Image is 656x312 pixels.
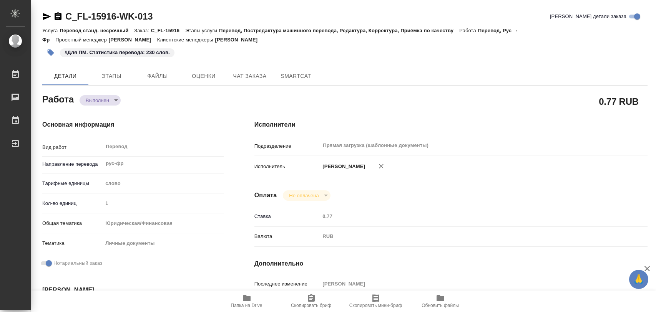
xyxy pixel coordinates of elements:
p: Исполнитель [254,163,320,170]
div: Выполнен [80,95,121,106]
span: Скопировать бриф [291,303,331,308]
p: Ставка [254,213,320,220]
button: Скопировать бриф [279,291,344,312]
input: Пустое поле [103,198,223,209]
a: C_FL-15916-WK-013 [65,11,153,21]
p: Вид работ [42,144,103,151]
span: Для ПМ. Статистика перевода: 230 слов. [59,49,175,55]
p: [PERSON_NAME] [109,37,157,43]
p: Услуга [42,28,60,33]
p: Клиентские менеджеры [157,37,215,43]
span: Файлы [139,71,176,81]
span: Оценки [185,71,222,81]
p: Этапы услуги [185,28,219,33]
button: Папка на Drive [214,291,279,312]
p: Перевод, Постредактура машинного перевода, Редактура, Корректура, Приёмка по качеству [219,28,459,33]
span: Этапы [93,71,130,81]
p: [PERSON_NAME] [320,163,365,170]
h2: Работа [42,92,74,106]
span: Скопировать мини-бриф [349,303,402,308]
div: Юридическая/Финансовая [103,217,223,230]
p: Общая тематика [42,220,103,227]
div: слово [103,177,223,190]
span: [PERSON_NAME] детали заказа [550,13,626,20]
div: Личные документы [103,237,223,250]
input: Пустое поле [320,211,614,222]
h4: Основная информация [42,120,224,129]
span: Чат заказа [231,71,268,81]
p: Последнее изменение [254,280,320,288]
button: 🙏 [629,270,648,289]
p: [PERSON_NAME] [215,37,263,43]
p: Тарифные единицы [42,180,103,187]
p: Направление перевода [42,160,103,168]
div: RUB [320,230,614,243]
div: Выполнен [283,190,330,201]
button: Скопировать ссылку для ЯМессенджера [42,12,51,21]
button: Скопировать ссылку [53,12,63,21]
p: Проектный менеджер [55,37,108,43]
p: Перевод станд. несрочный [60,28,134,33]
button: Добавить тэг [42,44,59,61]
h4: Исполнители [254,120,648,129]
span: Обновить файлы [422,303,459,308]
button: Обновить файлы [408,291,473,312]
p: Тематика [42,239,103,247]
span: Нотариальный заказ [53,259,102,267]
button: Скопировать мини-бриф [344,291,408,312]
button: Удалить исполнителя [373,158,390,175]
span: SmartCat [277,71,314,81]
button: Не оплачена [287,192,321,199]
span: 🙏 [632,271,645,287]
button: Выполнен [83,97,111,104]
span: Папка на Drive [231,303,262,308]
h2: 0.77 RUB [599,95,639,108]
p: Кол-во единиц [42,200,103,207]
p: Заказ: [134,28,151,33]
p: #Для ПМ. Статистика перевода: 230 слов. [65,49,170,56]
input: Пустое поле [320,278,614,289]
p: Работа [459,28,478,33]
span: Детали [47,71,84,81]
h4: [PERSON_NAME] [42,286,224,295]
p: Подразделение [254,142,320,150]
p: Валюта [254,233,320,240]
h4: Дополнительно [254,259,648,268]
h4: Оплата [254,191,277,200]
p: C_FL-15916 [151,28,185,33]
